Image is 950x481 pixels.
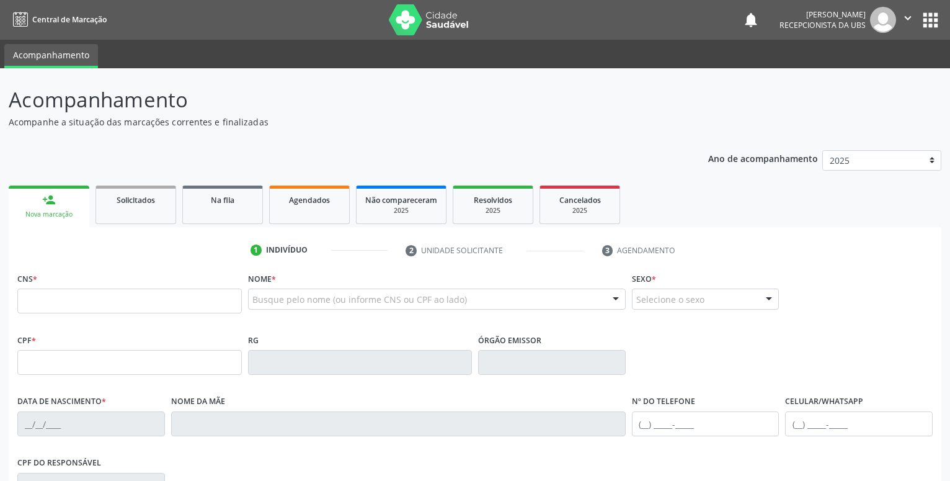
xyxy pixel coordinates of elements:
span: Solicitados [117,195,155,205]
div: Indivíduo [266,245,308,256]
div: [PERSON_NAME] [779,9,866,20]
a: Acompanhamento [4,44,98,68]
p: Acompanhe a situação das marcações correntes e finalizadas [9,115,662,128]
div: 1 [251,245,262,256]
i:  [901,11,915,25]
div: 2025 [365,206,437,215]
label: Celular/WhatsApp [785,392,863,411]
button: notifications [742,11,760,29]
label: Nome da mãe [171,392,225,411]
span: Cancelados [559,195,601,205]
span: Central de Marcação [32,14,107,25]
label: CPF do responsável [17,454,101,473]
p: Ano de acompanhamento [708,150,818,166]
div: 2025 [549,206,611,215]
label: RG [248,331,259,350]
span: Não compareceram [365,195,437,205]
a: Central de Marcação [9,9,107,30]
label: Órgão emissor [478,331,541,350]
label: Nº do Telefone [632,392,695,411]
span: Na fila [211,195,234,205]
span: Agendados [289,195,330,205]
span: Recepcionista da UBS [779,20,866,30]
label: Nome [248,269,276,289]
button: apps [920,9,941,31]
label: Data de nascimento [17,392,106,411]
input: (__) _____-_____ [632,411,779,436]
button:  [896,7,920,33]
input: __/__/____ [17,411,165,436]
label: CPF [17,331,36,350]
label: Sexo [632,269,656,289]
div: 2025 [462,206,524,215]
label: CNS [17,269,37,289]
p: Acompanhamento [9,84,662,115]
span: Resolvidos [474,195,512,205]
div: person_add [42,193,56,207]
span: Selecione o sexo [636,293,704,306]
span: Busque pelo nome (ou informe CNS ou CPF ao lado) [252,293,467,306]
input: (__) _____-_____ [785,411,933,436]
img: img [870,7,896,33]
div: Nova marcação [17,210,81,219]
